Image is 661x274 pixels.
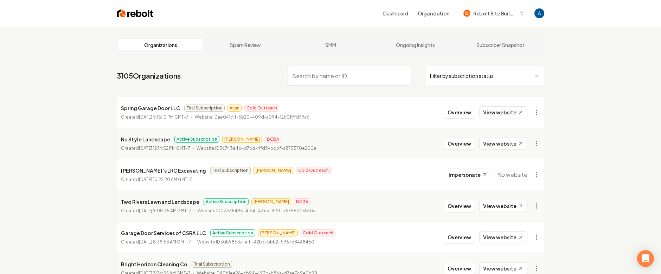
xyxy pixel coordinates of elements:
time: [DATE] 9:08:35 AM GMT-7 [139,208,191,213]
a: Spam Review [203,39,288,51]
span: BCBA [265,136,281,143]
p: Spring Garage Door LLC [121,104,180,112]
span: [PERSON_NAME] [251,198,291,205]
span: Active Subscription [210,229,255,236]
span: Active Subscription [204,198,249,205]
p: Created [121,239,191,246]
span: [PERSON_NAME] [254,167,293,174]
p: Created [121,114,188,121]
a: Ongoing Insights [373,39,458,51]
span: [PERSON_NAME] [222,136,262,143]
p: Website ID 07338495-4f54-43bb-9f21-d575577e630a [198,207,315,214]
span: Active Subscription [174,136,219,143]
p: Website ID 5c743e46-d7cd-4fd9-bd6f-a875570e200e [197,145,316,152]
span: Cold Outreach [296,167,331,174]
a: View website [479,231,527,243]
span: Avan [227,105,242,112]
time: [DATE] 8:39:53 AM GMT-7 [139,239,191,245]
a: Organizations [118,39,203,51]
button: Organization [413,7,454,20]
p: Website ID ae041c1f-5b20-409d-a094-12b019fd79a6 [195,114,309,121]
span: [PERSON_NAME] [258,229,298,236]
p: Two Rivers Lawn and Landscape [121,198,199,206]
img: Rebolt Site Builder [463,10,470,17]
button: Overview [444,231,475,243]
a: SMM [288,39,373,51]
p: Nu Style Landscape [121,135,170,143]
span: No website [497,171,527,179]
button: Impersonate [445,168,492,181]
input: Search by name or ID [288,66,411,86]
p: Website ID 30b9853a-a11f-42b3-bbb2-5967e8448460 [197,239,314,246]
p: Created [121,176,192,183]
a: View website [479,138,527,149]
button: Open user button [534,8,544,18]
p: Created [121,145,190,152]
span: BCBA [294,198,310,205]
span: Trial Subscription [184,105,225,112]
a: View website [479,200,527,212]
button: Overview [444,137,475,150]
a: 3105Organizations [117,71,181,81]
time: [DATE] 5:15:10 PM GMT-7 [139,114,188,120]
div: Open Intercom Messenger [637,250,654,267]
p: Created [121,207,191,214]
a: View website [479,106,527,118]
button: Overview [444,200,475,212]
span: Cold Outreach [244,105,279,112]
p: [PERSON_NAME]’s LRC Excavating [121,166,206,175]
span: Trial Subscription [192,261,232,268]
p: Bright Horizon Cleaning Co [121,260,187,268]
img: Andrew Magana [534,8,544,18]
p: Garage Door Services of CSRA LLC [121,229,206,237]
span: Impersonate [449,171,481,178]
a: Dashboard [383,10,408,17]
img: Rebolt Logo [117,8,154,18]
span: Trial Subscription [210,167,251,174]
time: [DATE] 12:14:52 PM GMT-7 [139,146,190,151]
time: [DATE] 10:22:20 AM GMT-7 [139,177,192,182]
span: Cold Outreach [301,229,335,236]
span: Rebolt Site Builder [473,10,516,17]
button: Overview [444,106,475,119]
a: Subscriber Snapshot [458,39,543,51]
